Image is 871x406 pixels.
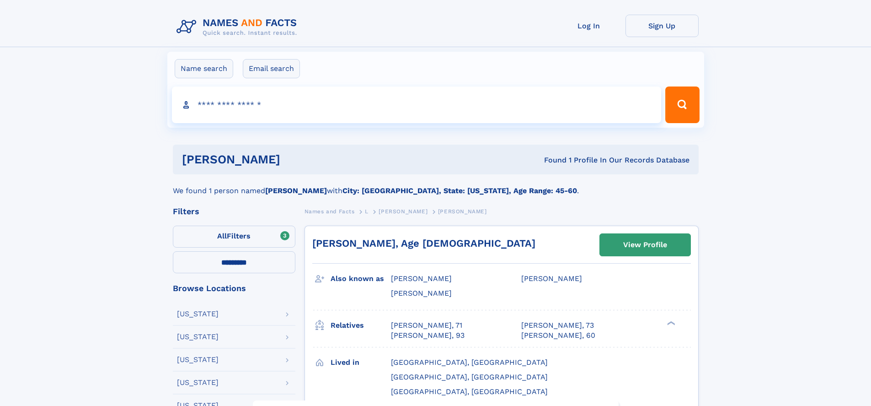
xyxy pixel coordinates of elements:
[365,206,369,217] a: L
[665,320,676,326] div: ❯
[379,206,427,217] a: [PERSON_NAME]
[391,330,465,341] a: [PERSON_NAME], 93
[625,15,699,37] a: Sign Up
[365,208,369,215] span: L
[391,320,462,330] a: [PERSON_NAME], 71
[173,284,295,292] div: Browse Locations
[438,208,487,215] span: [PERSON_NAME]
[177,356,219,363] div: [US_STATE]
[217,232,227,240] span: All
[342,186,577,195] b: City: [GEOGRAPHIC_DATA], State: [US_STATE], Age Range: 45-60
[173,207,295,216] div: Filters
[175,59,233,78] label: Name search
[521,330,595,341] a: [PERSON_NAME], 60
[331,271,391,287] h3: Also known as
[305,206,355,217] a: Names and Facts
[391,358,548,367] span: [GEOGRAPHIC_DATA], [GEOGRAPHIC_DATA]
[391,373,548,381] span: [GEOGRAPHIC_DATA], [GEOGRAPHIC_DATA]
[177,333,219,341] div: [US_STATE]
[412,155,689,165] div: Found 1 Profile In Our Records Database
[177,379,219,386] div: [US_STATE]
[521,320,594,330] a: [PERSON_NAME], 73
[173,226,295,248] label: Filters
[265,186,327,195] b: [PERSON_NAME]
[379,208,427,215] span: [PERSON_NAME]
[331,318,391,333] h3: Relatives
[391,289,452,298] span: [PERSON_NAME]
[600,234,690,256] a: View Profile
[172,87,662,123] input: search input
[177,310,219,318] div: [US_STATE]
[391,387,548,396] span: [GEOGRAPHIC_DATA], [GEOGRAPHIC_DATA]
[182,154,412,165] h1: [PERSON_NAME]
[665,87,699,123] button: Search Button
[173,15,305,39] img: Logo Names and Facts
[331,355,391,370] h3: Lived in
[243,59,300,78] label: Email search
[312,238,535,249] a: [PERSON_NAME], Age [DEMOGRAPHIC_DATA]
[521,274,582,283] span: [PERSON_NAME]
[173,174,699,196] div: We found 1 person named with .
[552,15,625,37] a: Log In
[623,234,667,255] div: View Profile
[391,274,452,283] span: [PERSON_NAME]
